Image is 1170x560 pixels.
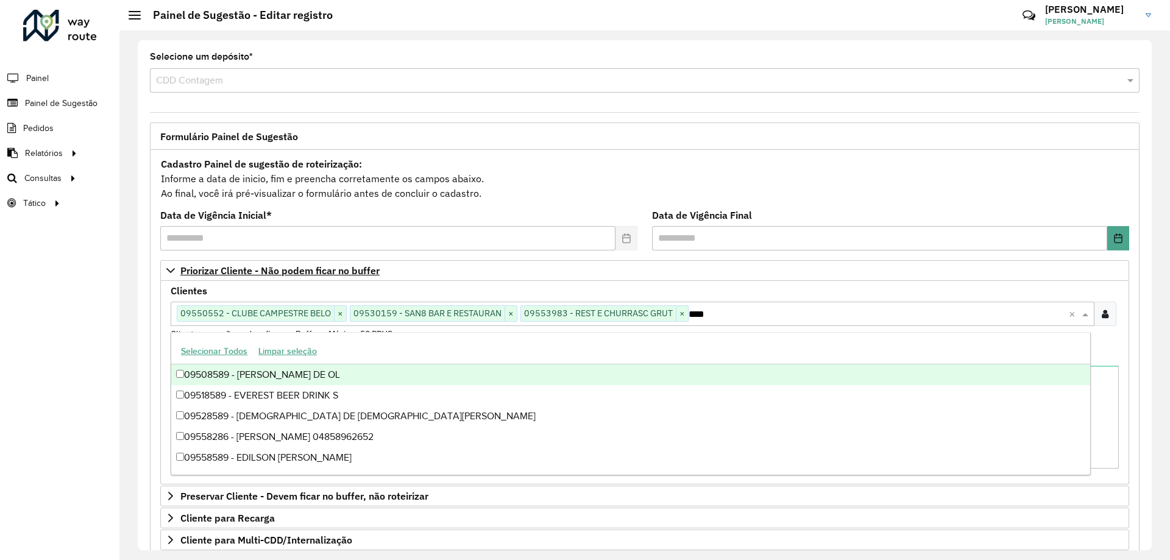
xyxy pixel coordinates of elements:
[171,364,1090,385] div: 09508589 - [PERSON_NAME] DE OL
[25,147,63,160] span: Relatórios
[1069,307,1079,321] span: Clear all
[171,328,392,339] small: Clientes que não podem ficar no Buffer – Máximo 50 PDVS
[652,208,752,222] label: Data de Vigência Final
[350,306,505,321] span: 09530159 - SAN8 BAR E RESTAURAN
[160,508,1129,528] a: Cliente para Recarga
[160,208,272,222] label: Data de Vigência Inicial
[171,385,1090,406] div: 09518589 - EVEREST BEER DRINK S
[160,132,298,141] span: Formulário Painel de Sugestão
[253,342,322,361] button: Limpar seleção
[23,197,46,210] span: Tático
[171,406,1090,427] div: 09528589 - [DEMOGRAPHIC_DATA] DE [DEMOGRAPHIC_DATA][PERSON_NAME]
[25,97,97,110] span: Painel de Sugestão
[150,49,253,64] label: Selecione um depósito
[180,266,380,275] span: Priorizar Cliente - Não podem ficar no buffer
[171,332,1091,475] ng-dropdown-panel: Options list
[180,535,352,545] span: Cliente para Multi-CDD/Internalização
[521,306,676,321] span: 09553983 - REST E CHURRASC GRUT
[334,307,346,321] span: ×
[1045,4,1136,15] h3: [PERSON_NAME]
[160,530,1129,550] a: Cliente para Multi-CDD/Internalização
[161,158,362,170] strong: Cadastro Painel de sugestão de roteirização:
[1016,2,1042,29] a: Contato Rápido
[171,427,1090,447] div: 09558286 - [PERSON_NAME] 04858962652
[24,172,62,185] span: Consultas
[1107,226,1129,250] button: Choose Date
[23,122,54,135] span: Pedidos
[160,486,1129,506] a: Preservar Cliente - Devem ficar no buffer, não roteirizar
[160,260,1129,281] a: Priorizar Cliente - Não podem ficar no buffer
[676,307,688,321] span: ×
[141,9,333,22] h2: Painel de Sugestão - Editar registro
[160,156,1129,201] div: Informe a data de inicio, fim e preencha corretamente os campos abaixo. Ao final, você irá pré-vi...
[171,447,1090,468] div: 09558589 - EDILSON [PERSON_NAME]
[160,281,1129,484] div: Priorizar Cliente - Não podem ficar no buffer
[177,306,334,321] span: 09550552 - CLUBE CAMPESTRE BELO
[180,491,428,501] span: Preservar Cliente - Devem ficar no buffer, não roteirizar
[171,283,207,298] label: Clientes
[180,513,275,523] span: Cliente para Recarga
[175,342,253,361] button: Selecionar Todos
[1045,16,1136,27] span: [PERSON_NAME]
[505,307,517,321] span: ×
[26,72,49,85] span: Painel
